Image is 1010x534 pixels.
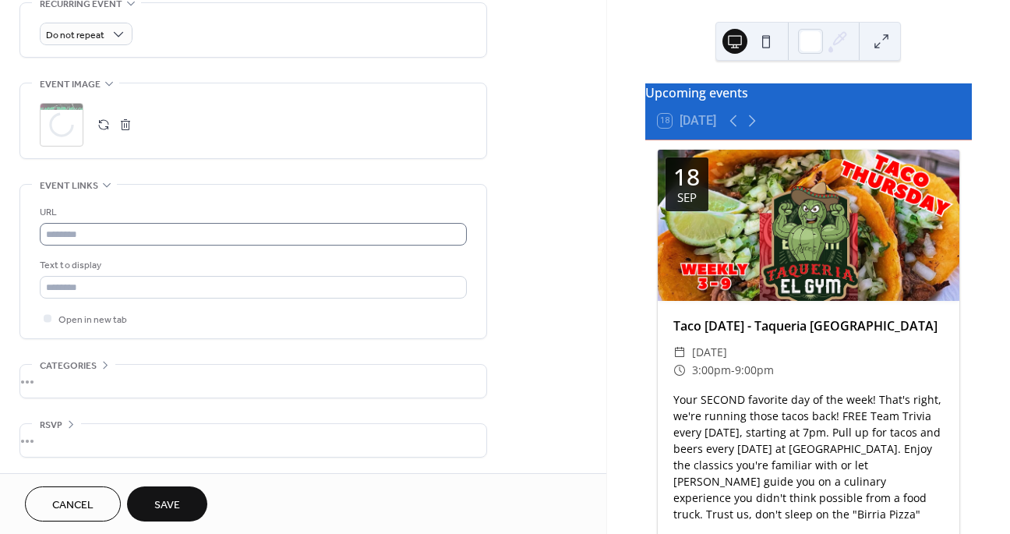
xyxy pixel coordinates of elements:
[40,178,98,194] span: Event links
[677,192,697,203] div: Sep
[673,343,686,362] div: ​
[692,343,727,362] span: [DATE]
[731,361,735,380] span: -
[40,417,62,433] span: RSVP
[40,257,464,274] div: Text to display
[20,424,486,457] div: •••
[658,391,959,522] div: Your SECOND favorite day of the week! That's right, we're running those tacos back! FREE Team Tri...
[25,486,121,522] button: Cancel
[58,312,127,328] span: Open in new tab
[127,486,207,522] button: Save
[692,361,731,380] span: 3:00pm
[40,204,464,221] div: URL
[40,103,83,147] div: ;
[645,83,972,102] div: Upcoming events
[154,497,180,514] span: Save
[673,361,686,380] div: ​
[735,361,774,380] span: 9:00pm
[658,317,959,335] div: Taco [DATE] - Taqueria [GEOGRAPHIC_DATA]
[52,497,94,514] span: Cancel
[46,27,104,44] span: Do not repeat
[40,358,97,374] span: Categories
[40,76,101,93] span: Event image
[673,165,700,189] div: 18
[20,365,486,398] div: •••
